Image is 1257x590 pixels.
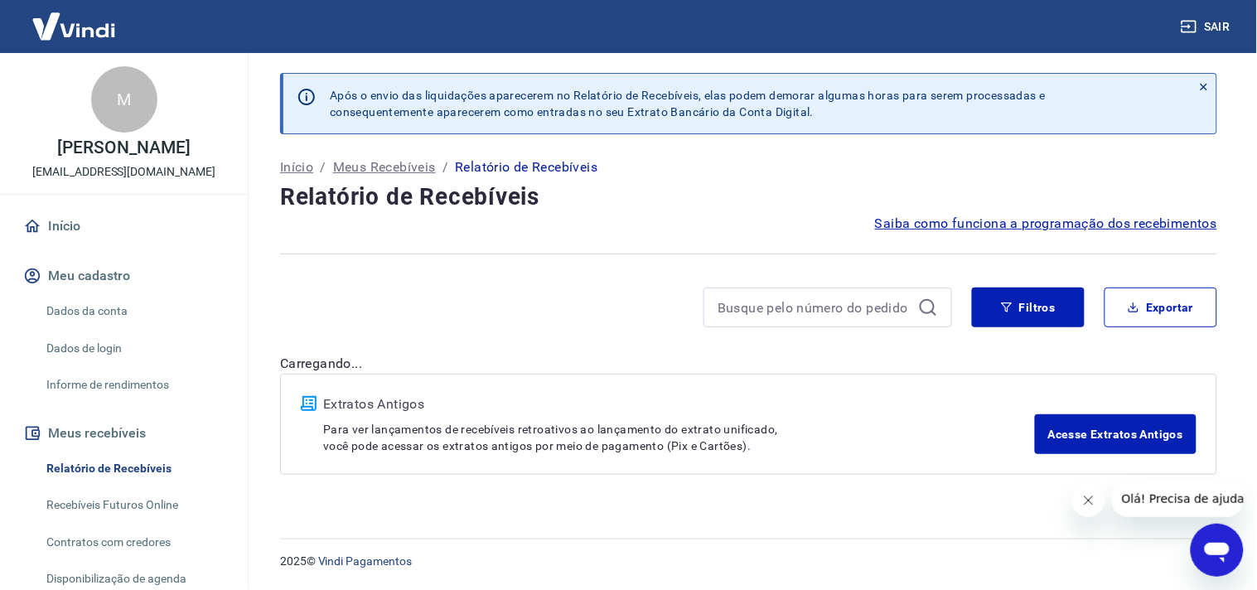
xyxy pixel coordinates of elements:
[20,1,128,51] img: Vindi
[10,12,139,25] span: Olá! Precisa de ajuda?
[280,181,1217,214] h4: Relatório de Recebíveis
[1177,12,1237,42] button: Sair
[280,157,313,177] a: Início
[455,157,597,177] p: Relatório de Recebíveis
[40,294,228,328] a: Dados da conta
[442,157,448,177] p: /
[323,394,1035,414] p: Extratos Antigos
[40,525,228,559] a: Contratos com credores
[323,421,1035,454] p: Para ver lançamentos de recebíveis retroativos ao lançamento do extrato unificado, você pode aces...
[91,66,157,133] div: M
[40,368,228,402] a: Informe de rendimentos
[280,553,1217,570] p: 2025 ©
[333,157,436,177] a: Meus Recebíveis
[320,157,326,177] p: /
[20,208,228,244] a: Início
[318,554,412,568] a: Vindi Pagamentos
[280,354,1217,374] p: Carregando...
[718,295,911,320] input: Busque pelo número do pedido
[40,331,228,365] a: Dados de login
[1035,414,1197,454] a: Acesse Extratos Antigos
[1072,484,1105,517] iframe: Fechar mensagem
[972,288,1085,327] button: Filtros
[1191,524,1244,577] iframe: Botão para abrir a janela de mensagens
[1105,288,1217,327] button: Exportar
[40,452,228,486] a: Relatório de Recebíveis
[875,214,1217,234] a: Saiba como funciona a programação dos recebimentos
[57,139,190,157] p: [PERSON_NAME]
[301,396,317,411] img: ícone
[20,258,228,294] button: Meu cadastro
[20,415,228,452] button: Meus recebíveis
[40,488,228,522] a: Recebíveis Futuros Online
[330,87,1046,120] p: Após o envio das liquidações aparecerem no Relatório de Recebíveis, elas podem demorar algumas ho...
[32,163,215,181] p: [EMAIL_ADDRESS][DOMAIN_NAME]
[1112,481,1244,517] iframe: Mensagem da empresa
